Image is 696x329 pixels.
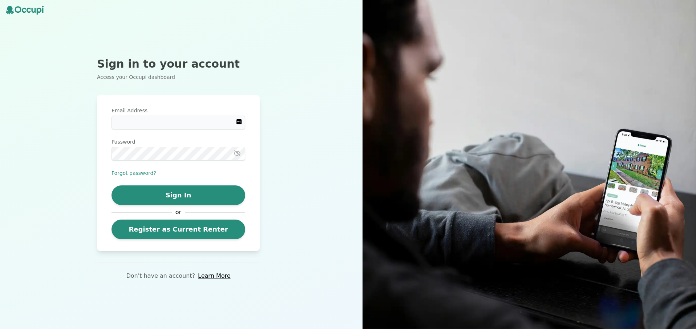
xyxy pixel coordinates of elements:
a: Learn More [198,272,230,280]
p: Don't have an account? [126,272,195,280]
p: Access your Occupi dashboard [97,73,260,81]
button: Forgot password? [112,169,156,177]
label: Email Address [112,107,245,114]
h2: Sign in to your account [97,57,260,71]
label: Password [112,138,245,145]
span: or [172,208,185,217]
a: Register as Current Renter [112,220,245,239]
button: Sign In [112,185,245,205]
